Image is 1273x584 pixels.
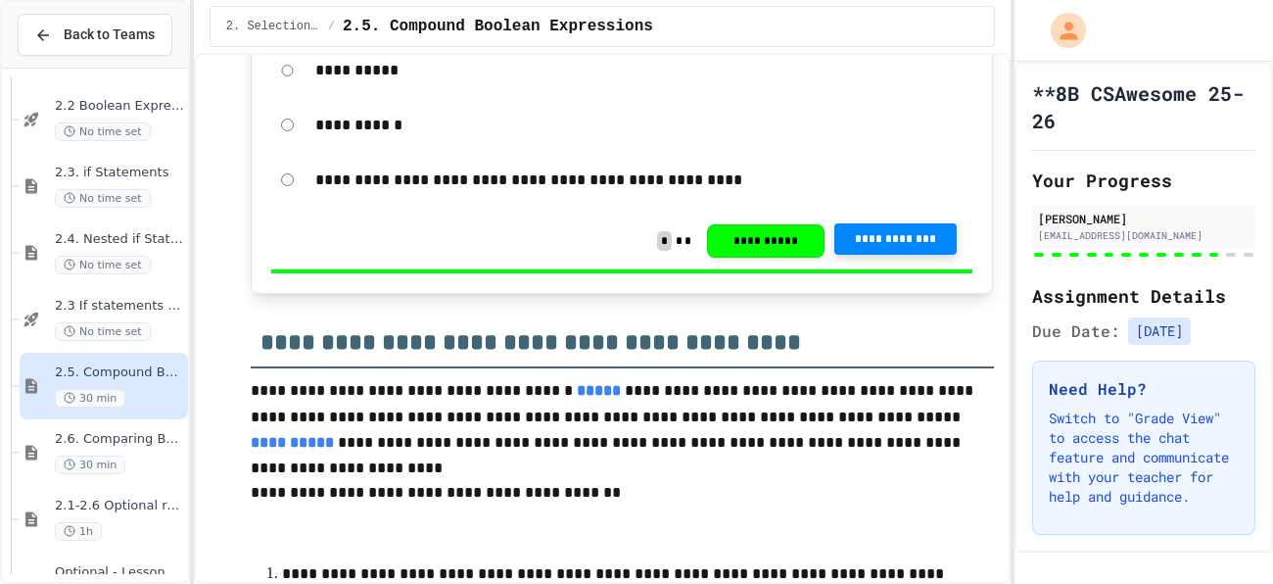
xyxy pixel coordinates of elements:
[55,165,184,181] span: 2.3. if Statements
[1032,79,1255,134] h1: **8B CSAwesome 25-26
[1049,377,1239,401] h3: Need Help?
[1049,409,1239,507] p: Switch to "Grade View" to access the chat feature and communicate with your teacher for help and ...
[1038,228,1249,243] div: [EMAIL_ADDRESS][DOMAIN_NAME]
[226,19,320,34] span: 2. Selection and Iteration
[55,256,151,274] span: No time set
[55,298,184,315] span: 2.3 If statements and Control Flow - Quiz
[55,98,184,115] span: 2.2 Boolean Expressions - Quiz
[1128,317,1191,345] span: [DATE]
[1038,210,1249,227] div: [PERSON_NAME]
[55,456,125,474] span: 30 min
[1030,8,1091,53] div: My Account
[55,564,184,581] span: Optional - Lesson 2.5 Quiz
[55,522,102,541] span: 1h
[1032,319,1120,343] span: Due Date:
[64,24,155,45] span: Back to Teams
[55,122,151,141] span: No time set
[55,365,184,381] span: 2.5. Compound Boolean Expressions
[55,189,151,208] span: No time set
[55,389,125,408] span: 30 min
[55,322,151,341] span: No time set
[55,431,184,448] span: 2.6. Comparing Boolean Expressions ([PERSON_NAME] Laws)
[1032,282,1255,310] h2: Assignment Details
[343,15,653,38] span: 2.5. Compound Boolean Expressions
[328,19,335,34] span: /
[1032,167,1255,194] h2: Your Progress
[55,231,184,248] span: 2.4. Nested if Statements
[55,498,184,514] span: 2.1-2.6 Optional review slides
